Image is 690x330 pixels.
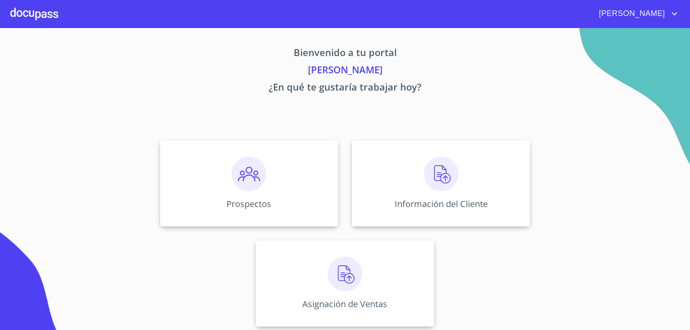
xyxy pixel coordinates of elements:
[226,198,271,210] p: Prospectos
[395,198,488,210] p: Información del Cliente
[232,157,266,191] img: prospectos.png
[79,80,611,97] p: ¿En qué te gustaría trabajar hoy?
[79,63,611,80] p: [PERSON_NAME]
[593,7,669,21] span: [PERSON_NAME]
[593,7,680,21] button: account of current user
[302,298,387,310] p: Asignación de Ventas
[79,45,611,63] p: Bienvenido a tu portal
[328,257,362,291] img: carga.png
[424,157,458,191] img: carga.png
